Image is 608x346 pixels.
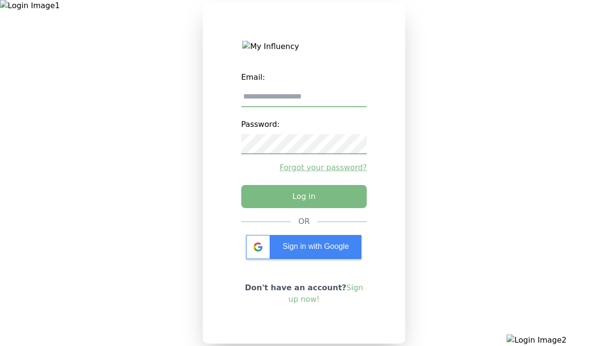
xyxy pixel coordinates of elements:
[241,68,367,87] label: Email:
[242,41,365,52] img: My Influency
[298,216,310,227] div: OR
[241,185,367,208] button: Log in
[241,162,367,173] a: Forgot your password?
[283,242,349,250] span: Sign in with Google
[241,282,367,305] p: Don't have an account?
[241,115,367,134] label: Password:
[507,334,608,346] img: Login Image2
[246,235,361,259] div: Sign in with Google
